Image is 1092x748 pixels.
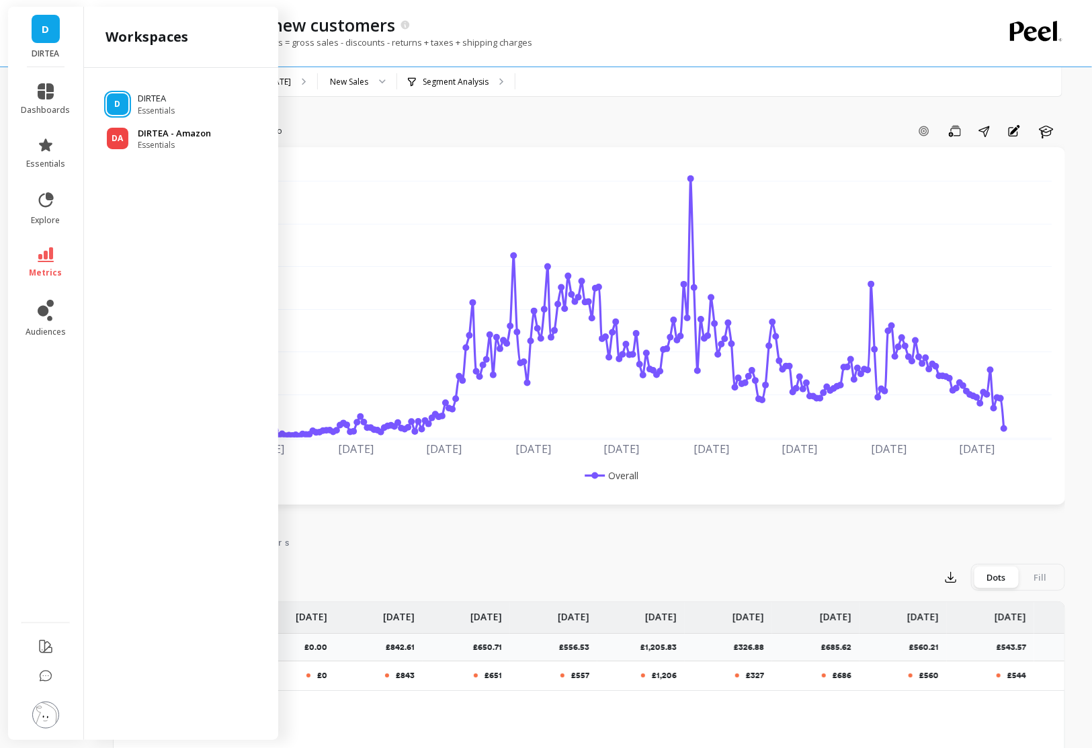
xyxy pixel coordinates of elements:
div: Fill [1018,567,1062,588]
p: DIRTEA - Amazon [138,127,211,140]
p: [DATE] [296,602,327,624]
p: [DATE] [645,602,677,624]
div: Dots [974,567,1018,588]
p: Sum of revenue on first-time orders = gross sales - discounts - returns + taxes + shipping charges [113,36,532,48]
p: £843 [396,670,415,681]
p: £0.00 [304,642,335,653]
p: DIRTEA [138,92,175,106]
p: [DATE] [995,602,1026,624]
p: £560.21 [909,642,947,653]
p: £326.88 [734,642,772,653]
p: [DATE] [820,602,851,624]
p: [DATE] [558,602,589,624]
p: £686 [833,670,851,681]
p: £0 [317,670,327,681]
p: Segment Analysis [423,77,489,87]
img: profile picture [32,702,59,729]
p: DIRTEA [22,48,71,59]
span: D [42,22,50,37]
nav: Tabs [113,525,1065,556]
span: D [115,99,121,110]
p: £327 [746,670,764,681]
p: [DATE] [732,602,764,624]
div: New Sales [330,75,368,88]
h2: workspaces [106,28,188,46]
p: £543.57 [997,642,1034,653]
p: £842.61 [386,642,423,653]
p: £650.71 [473,642,510,653]
p: £556.53 [559,642,597,653]
p: £544 [1007,670,1026,681]
span: explore [32,215,60,226]
p: £557 [571,670,589,681]
span: audiences [26,327,66,337]
p: £651 [485,670,502,681]
p: [DATE] [470,602,502,624]
p: £1,205.83 [640,642,685,653]
span: Essentials [138,140,211,151]
p: £685.62 [821,642,859,653]
span: DA [112,133,124,144]
span: essentials [26,159,65,169]
span: Essentials [138,106,175,116]
p: £1,206 [652,670,677,681]
span: dashboards [22,105,71,116]
span: metrics [30,267,62,278]
p: [DATE] [383,602,415,624]
p: £560 [919,670,939,681]
p: [DATE] [907,602,939,624]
